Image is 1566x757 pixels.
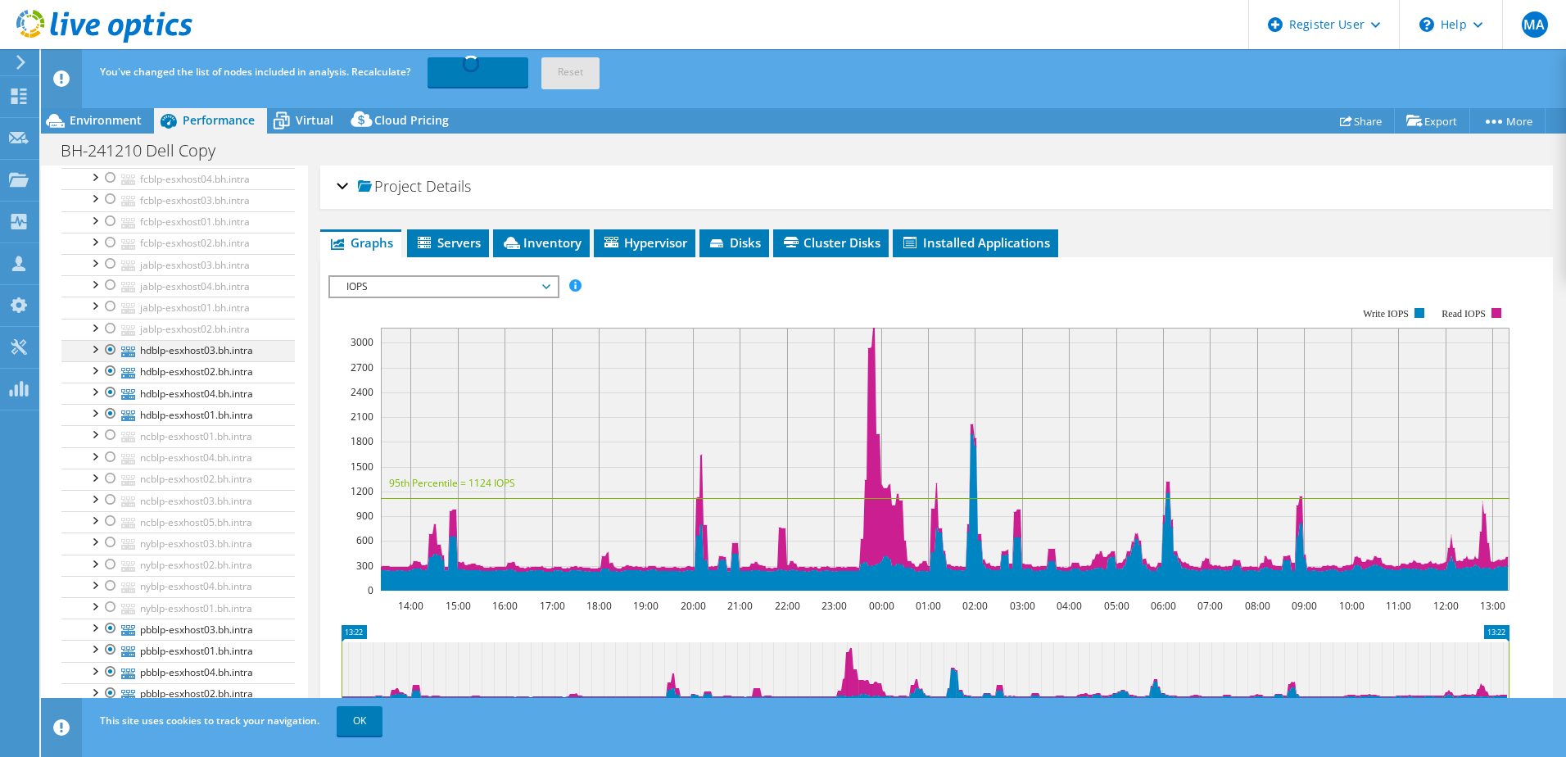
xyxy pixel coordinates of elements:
[61,555,295,576] a: nyblp-esxhost02.bh.intra
[774,599,799,613] text: 22:00
[351,410,373,424] text: 2100
[61,383,295,404] a: hdblp-esxhost04.bh.intra
[351,484,373,498] text: 1200
[61,683,295,705] a: pbblp-esxhost02.bh.intra
[428,57,528,87] a: Recalculating...
[1244,599,1270,613] text: 08:00
[868,599,894,613] text: 00:00
[539,599,564,613] text: 17:00
[1197,599,1222,613] text: 07:00
[1009,599,1034,613] text: 03:00
[491,599,517,613] text: 16:00
[962,599,987,613] text: 02:00
[61,404,295,425] a: hdblp-esxhost01.bh.intra
[368,583,373,597] text: 0
[351,460,373,474] text: 1500
[501,234,582,251] span: Inventory
[61,447,295,469] a: ncblp-esxhost04.bh.intra
[61,340,295,361] a: hdblp-esxhost03.bh.intra
[61,490,295,511] a: ncblp-esxhost03.bh.intra
[358,179,422,195] span: Project
[632,599,658,613] text: 19:00
[445,599,470,613] text: 15:00
[61,597,295,619] a: nyblp-esxhost01.bh.intra
[61,254,295,275] a: jablp-esxhost03.bh.intra
[1419,17,1434,32] svg: \n
[781,234,880,251] span: Cluster Disks
[1150,599,1175,613] text: 06:00
[61,469,295,490] a: ncblp-esxhost02.bh.intra
[61,425,295,446] a: ncblp-esxhost01.bh.intra
[1394,108,1470,134] a: Export
[397,599,423,613] text: 14:00
[53,142,241,160] h1: BH-241210 Dell Copy
[374,112,449,128] span: Cloud Pricing
[61,297,295,318] a: jablp-esxhost01.bh.intra
[1479,599,1505,613] text: 13:00
[680,599,705,613] text: 20:00
[61,275,295,297] a: jablp-esxhost04.bh.intra
[1363,308,1409,320] text: Write IOPS
[356,509,373,523] text: 900
[1385,599,1410,613] text: 11:00
[1056,599,1081,613] text: 04:00
[1522,11,1548,38] span: MA
[1442,308,1486,320] text: Read IOPS
[100,65,410,79] span: You've changed the list of nodes included in analysis. Recalculate?
[821,599,846,613] text: 23:00
[61,533,295,554] a: nyblp-esxhost03.bh.intra
[61,640,295,661] a: pbblp-esxhost01.bh.intra
[61,511,295,533] a: ncblp-esxhost05.bh.intra
[351,360,373,374] text: 2700
[426,176,471,196] span: Details
[100,714,319,728] span: This site uses cookies to track your navigation.
[726,599,752,613] text: 21:00
[1469,108,1546,134] a: More
[338,277,549,297] span: IOPS
[337,706,382,736] a: OK
[602,234,687,251] span: Hypervisor
[61,662,295,683] a: pbblp-esxhost04.bh.intra
[61,361,295,383] a: hdblp-esxhost02.bh.intra
[708,234,761,251] span: Disks
[61,233,295,254] a: fcblp-esxhost02.bh.intra
[356,559,373,573] text: 300
[61,576,295,597] a: nyblp-esxhost04.bh.intra
[915,599,940,613] text: 01:00
[351,335,373,349] text: 3000
[351,434,373,448] text: 1800
[61,189,295,211] a: fcblp-esxhost03.bh.intra
[328,234,393,251] span: Graphs
[901,234,1050,251] span: Installed Applications
[296,112,333,128] span: Virtual
[351,385,373,399] text: 2400
[415,234,481,251] span: Servers
[389,476,515,490] text: 95th Percentile = 1124 IOPS
[1328,108,1395,134] a: Share
[61,619,295,640] a: pbblp-esxhost03.bh.intra
[61,211,295,233] a: fcblp-esxhost01.bh.intra
[586,599,611,613] text: 18:00
[1291,599,1316,613] text: 09:00
[70,112,142,128] span: Environment
[61,168,295,189] a: fcblp-esxhost04.bh.intra
[1103,599,1129,613] text: 05:00
[1432,599,1458,613] text: 12:00
[183,112,255,128] span: Performance
[356,533,373,547] text: 600
[1338,599,1364,613] text: 10:00
[61,319,295,340] a: jablp-esxhost02.bh.intra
